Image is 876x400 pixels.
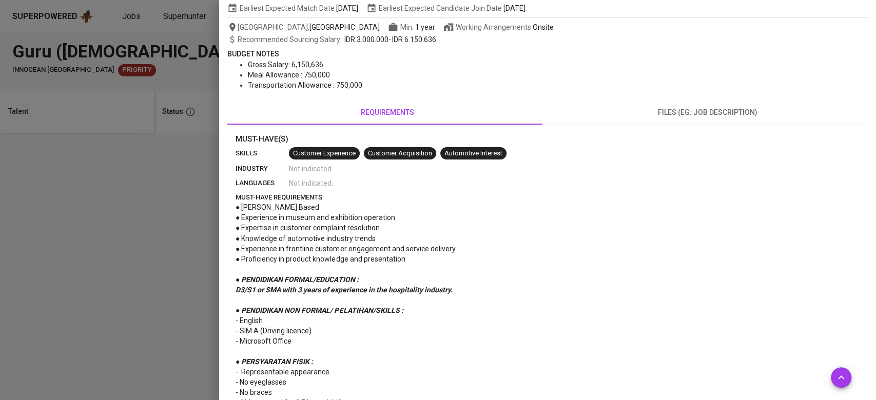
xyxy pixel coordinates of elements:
[503,3,525,13] span: [DATE]
[289,164,333,174] span: Not indicated .
[400,23,435,31] span: Min.
[415,23,435,31] span: 1 year
[236,316,263,325] span: - English
[236,327,312,335] span: - SIM A (Driving licence)
[309,22,380,32] span: [GEOGRAPHIC_DATA]
[366,3,525,13] span: Earliest Expected Candidate Join Date
[227,49,868,59] p: Budget Notes
[236,203,319,211] span: ● [PERSON_NAME] Based
[236,275,358,284] span: ● PENDIDIKAN FORMAL/EDUCATION :
[236,378,286,386] span: - No eyeglasses
[289,149,360,158] span: Customer Experience
[227,22,380,32] span: [GEOGRAPHIC_DATA] ,
[344,35,388,44] span: IDR 3.000.000
[236,337,291,345] span: - Microsoft Office
[248,71,330,79] span: Meal Allowance : 750,000
[236,224,379,232] span: ● Expertise in customer complaint resolution
[236,133,860,145] p: Must-Have(s)
[248,81,362,89] span: Transportation Allowance : 750,000
[236,286,453,294] span: D3/S1 or SMA with 3 years of experience in the hospitality industry.
[533,22,554,32] div: Onsite
[236,164,289,174] p: industry
[554,106,862,119] span: files (eg: job description)
[236,178,289,188] p: languages
[236,213,395,222] span: ● Experience in museum and exhibition operation
[236,148,289,158] p: skills
[236,234,375,243] span: ● Knowledge of automotive industry trends
[236,255,405,263] span: ● Proficiency in product knowledge and presentation
[364,149,436,158] span: Customer Acquisition
[289,178,333,188] span: Not indicated .
[440,149,507,158] span: Automotive Interest
[236,192,860,203] p: must-have requirements
[236,388,272,396] span: - No braces
[238,34,436,45] span: -
[443,22,554,32] span: Working Arrangements
[238,35,343,44] span: Recommended Sourcing Salary :
[227,3,358,13] span: Earliest Expected Match Date
[392,35,436,44] span: IDR 6.150.636
[236,245,455,253] span: ● Experience in frontline customer engagement and service delivery
[336,3,358,13] span: [DATE]
[236,306,403,314] span: ● PENDIDIKAN NON FORMAL/ PELATIHAN/SKILLS :
[248,61,323,69] span: Gross Salary: 6,150,636
[236,368,329,376] span: - Representable appearance
[233,106,541,119] span: requirements
[236,357,313,366] span: ● PERSYARATAN FISIK :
